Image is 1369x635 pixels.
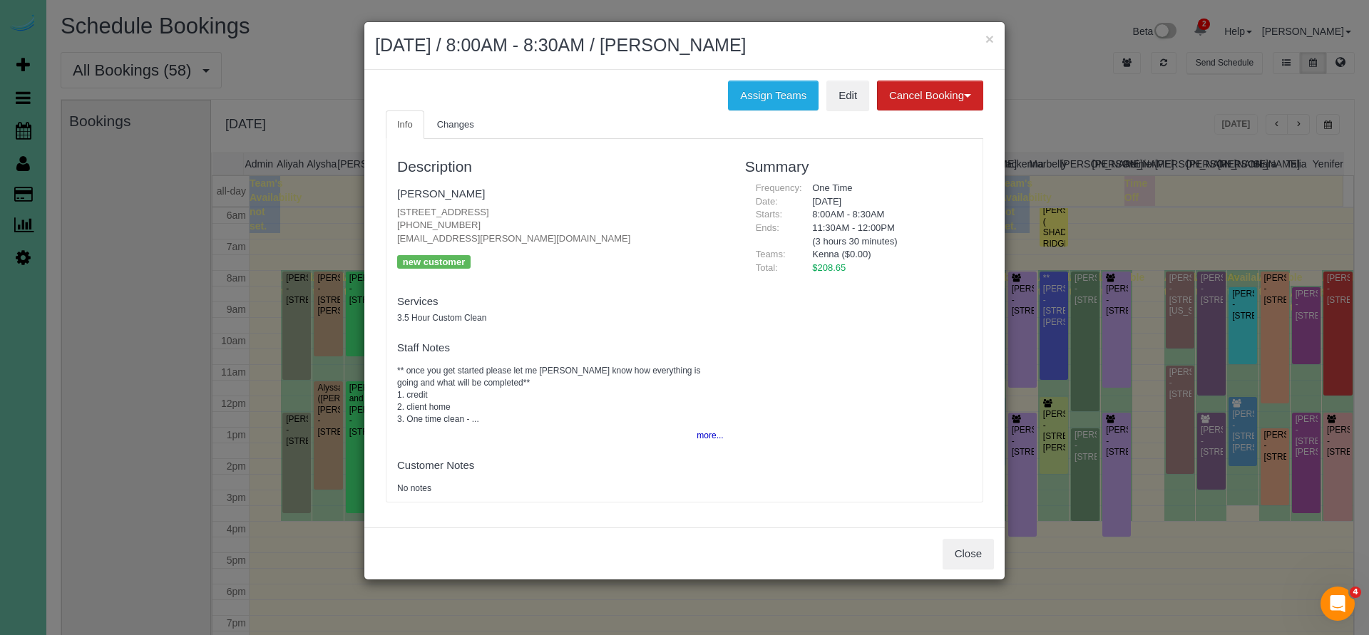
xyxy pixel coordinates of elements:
[985,31,994,46] button: ×
[812,262,846,273] span: $208.65
[756,249,786,259] span: Teams:
[397,314,724,323] h5: 3.5 Hour Custom Clean
[756,182,802,193] span: Frequency:
[375,33,994,58] h2: [DATE] / 8:00AM - 8:30AM / [PERSON_NAME]
[397,482,724,495] pre: No notes
[745,158,972,175] h3: Summary
[397,119,413,130] span: Info
[397,365,724,426] pre: ** once you get started please let me [PERSON_NAME] know how everything is going and what will be...
[688,425,723,446] button: more...
[397,342,724,354] h4: Staff Notes
[801,222,972,248] div: 11:30AM - 12:00PM (3 hours 30 minutes)
[756,222,779,233] span: Ends:
[943,539,994,569] button: Close
[397,296,724,308] h4: Services
[728,81,819,110] button: Assign Teams
[397,255,471,269] p: new customer
[397,206,724,246] p: [STREET_ADDRESS] [PHONE_NUMBER] [EMAIL_ADDRESS][PERSON_NAME][DOMAIN_NAME]
[1350,587,1361,598] span: 4
[756,209,783,220] span: Starts:
[426,110,486,140] a: Changes
[397,460,724,472] h4: Customer Notes
[386,110,424,140] a: Info
[801,195,972,209] div: [DATE]
[801,208,972,222] div: 8:00AM - 8:30AM
[826,81,869,110] a: Edit
[756,196,778,207] span: Date:
[437,119,474,130] span: Changes
[397,187,485,200] a: [PERSON_NAME]
[756,262,778,273] span: Total:
[812,248,961,262] li: Kenna ($0.00)
[1321,587,1355,621] iframe: Intercom live chat
[397,158,724,175] h3: Description
[877,81,983,110] button: Cancel Booking
[801,182,972,195] div: One Time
